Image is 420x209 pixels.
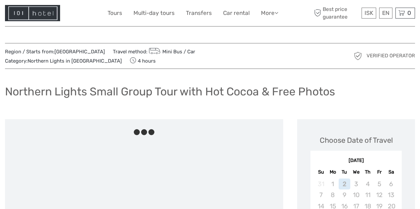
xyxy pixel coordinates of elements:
[5,85,335,98] h1: Northern Lights Small Group Tour with Hot Cocoa & Free Photos
[310,157,402,164] div: [DATE]
[339,189,350,200] div: Not available Tuesday, September 9th, 2025
[339,179,350,189] div: Not available Tuesday, September 2nd, 2025
[113,47,195,56] span: Travel method:
[374,179,385,189] div: Not available Friday, September 5th, 2025
[312,6,360,20] span: Best price guarantee
[130,56,156,65] span: 4 hours
[5,58,122,65] span: Category:
[327,189,339,200] div: Not available Monday, September 8th, 2025
[350,189,362,200] div: Not available Wednesday, September 10th, 2025
[367,52,415,59] span: Verified Operator
[385,168,397,177] div: Sa
[133,8,175,18] a: Multi-day tours
[5,5,60,21] img: Hotel Information
[350,168,362,177] div: We
[374,168,385,177] div: Fr
[374,189,385,200] div: Not available Friday, September 12th, 2025
[315,168,327,177] div: Su
[406,10,412,16] span: 0
[315,179,327,189] div: Not available Sunday, August 31st, 2025
[327,168,339,177] div: Mo
[385,189,397,200] div: Not available Saturday, September 13th, 2025
[147,49,195,55] a: Mini Bus / Car
[108,8,122,18] a: Tours
[5,48,105,55] span: Region / Starts from:
[327,179,339,189] div: Not available Monday, September 1st, 2025
[385,179,397,189] div: Not available Saturday, September 6th, 2025
[379,8,392,19] div: EN
[362,189,374,200] div: Not available Thursday, September 11th, 2025
[362,168,374,177] div: Th
[353,51,363,61] img: verified_operator_grey_128.png
[350,179,362,189] div: Not available Wednesday, September 3rd, 2025
[339,168,350,177] div: Tu
[54,49,105,55] a: [GEOGRAPHIC_DATA]
[28,58,122,64] a: Northern Lights in [GEOGRAPHIC_DATA]
[186,8,212,18] a: Transfers
[320,135,393,145] div: Choose Date of Travel
[365,10,373,16] span: ISK
[362,179,374,189] div: Not available Thursday, September 4th, 2025
[223,8,250,18] a: Car rental
[261,8,278,18] a: More
[315,189,327,200] div: Not available Sunday, September 7th, 2025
